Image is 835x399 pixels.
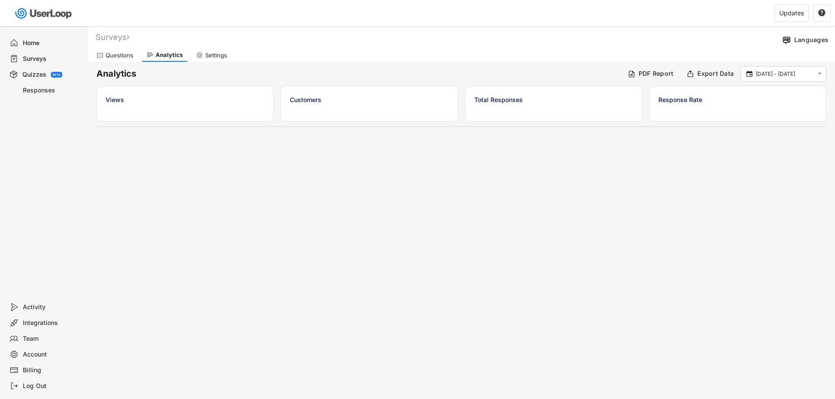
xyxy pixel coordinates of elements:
div: Team [23,335,81,343]
div: Customers [290,95,448,104]
div: Integrations [23,319,81,327]
div: Surveys [96,32,129,42]
div: Activity [23,303,81,311]
div: Home [23,39,81,47]
div: Responses [23,86,81,95]
div: Settings [205,52,227,59]
div: Analytics [156,51,183,59]
button:  [745,70,753,78]
div: Questions [106,52,133,59]
text:  [818,9,825,17]
button:  [818,9,826,17]
h6: Analytics [96,68,621,80]
text:  [746,70,753,78]
div: BETA [53,73,60,76]
div: Updates [779,10,804,16]
img: userloop-logo-01.svg [13,4,75,22]
input: Select Date Range [756,70,814,78]
div: PDF Report [639,70,674,78]
div: Views [106,95,264,104]
div: Languages [794,36,828,44]
button:  [816,70,824,78]
div: Total Responses [474,95,633,104]
div: Surveys [23,55,81,63]
div: Log Out [23,382,81,390]
img: Language%20Icon.svg [782,35,791,45]
text:  [818,70,822,78]
div: Billing [23,366,81,374]
div: Account [23,350,81,359]
div: Quizzes [22,71,46,79]
div: Response Rate [658,95,817,104]
div: Export Data [697,70,734,78]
